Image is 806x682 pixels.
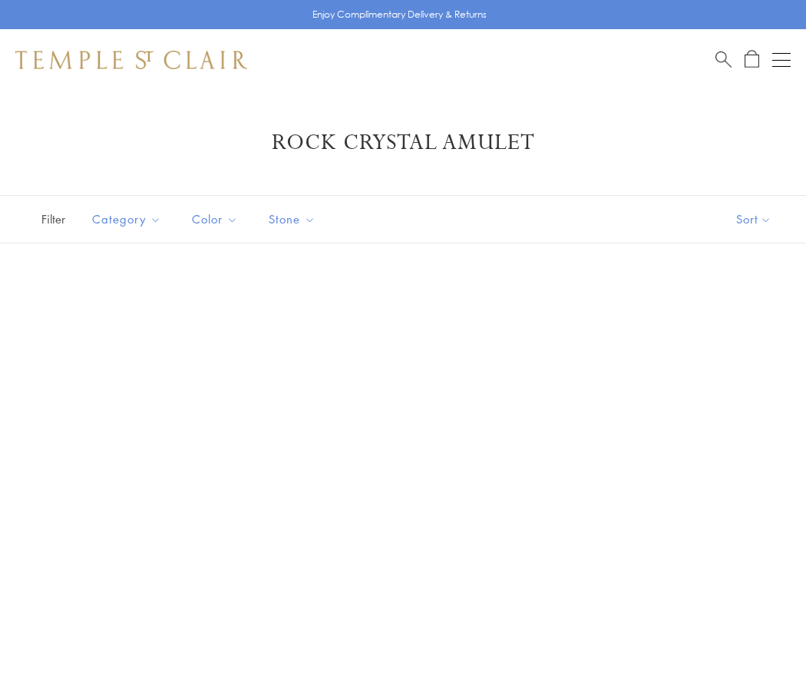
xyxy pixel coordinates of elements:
[702,196,806,243] button: Show sort by
[312,7,487,22] p: Enjoy Complimentary Delivery & Returns
[184,210,249,229] span: Color
[745,50,759,69] a: Open Shopping Bag
[257,202,327,237] button: Stone
[180,202,249,237] button: Color
[15,51,247,69] img: Temple St. Clair
[81,202,173,237] button: Category
[261,210,327,229] span: Stone
[84,210,173,229] span: Category
[715,50,732,69] a: Search
[38,129,768,157] h1: Rock Crystal Amulet
[772,51,791,69] button: Open navigation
